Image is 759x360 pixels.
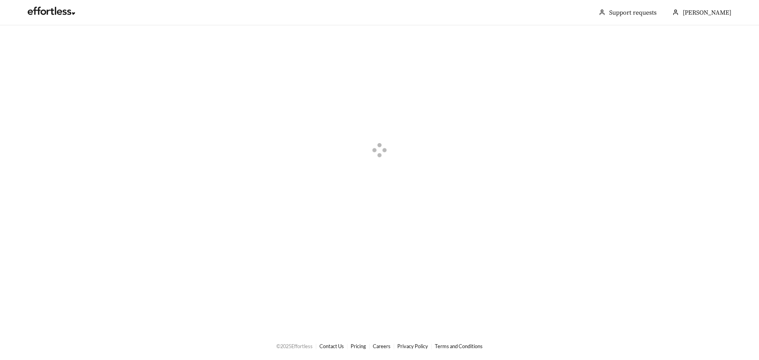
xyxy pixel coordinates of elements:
span: [PERSON_NAME] [683,9,731,17]
a: Support requests [609,9,657,17]
a: Pricing [351,343,366,349]
a: Careers [373,343,391,349]
a: Terms and Conditions [435,343,483,349]
a: Privacy Policy [397,343,428,349]
a: Contact Us [319,343,344,349]
span: © 2025 Effortless [276,343,313,349]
